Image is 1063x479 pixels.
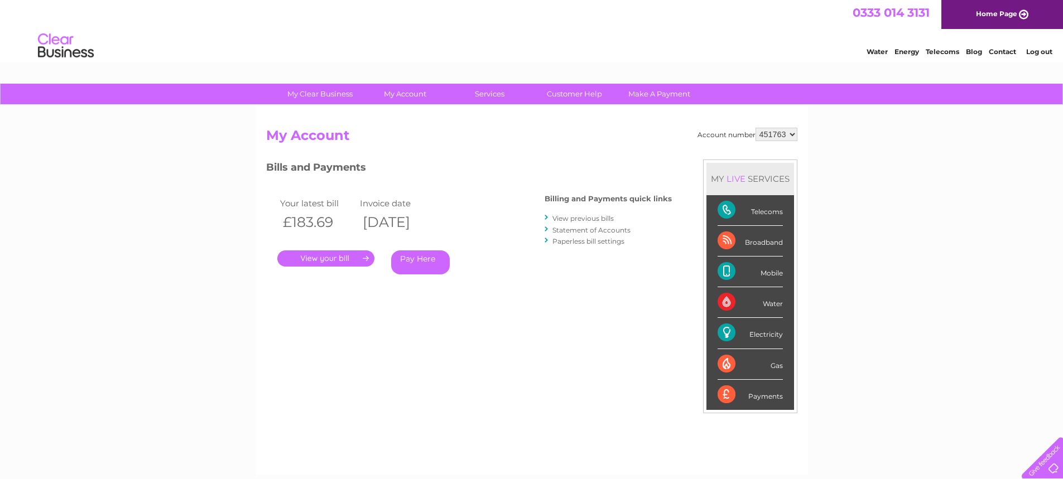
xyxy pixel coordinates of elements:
[552,237,624,245] a: Paperless bill settings
[552,214,614,222] a: View previous bills
[277,196,358,211] td: Your latest bill
[545,195,672,203] h4: Billing and Payments quick links
[359,84,451,104] a: My Account
[277,250,374,267] a: .
[926,47,959,56] a: Telecoms
[552,226,631,234] a: Statement of Accounts
[894,47,919,56] a: Energy
[867,47,888,56] a: Water
[718,287,783,318] div: Water
[718,380,783,410] div: Payments
[718,318,783,349] div: Electricity
[613,84,705,104] a: Make A Payment
[724,173,748,184] div: LIVE
[357,196,437,211] td: Invoice date
[706,163,794,195] div: MY SERVICES
[1026,47,1052,56] a: Log out
[989,47,1016,56] a: Contact
[266,159,672,179] h3: Bills and Payments
[718,195,783,226] div: Telecoms
[357,211,437,234] th: [DATE]
[277,211,358,234] th: £183.69
[266,128,797,149] h2: My Account
[718,349,783,380] div: Gas
[698,128,797,141] div: Account number
[268,6,796,54] div: Clear Business is a trading name of Verastar Limited (registered in [GEOGRAPHIC_DATA] No. 3667643...
[966,47,982,56] a: Blog
[274,84,366,104] a: My Clear Business
[37,29,94,63] img: logo.png
[444,84,536,104] a: Services
[853,6,930,20] a: 0333 014 3131
[528,84,621,104] a: Customer Help
[718,257,783,287] div: Mobile
[391,250,450,274] a: Pay Here
[718,226,783,257] div: Broadband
